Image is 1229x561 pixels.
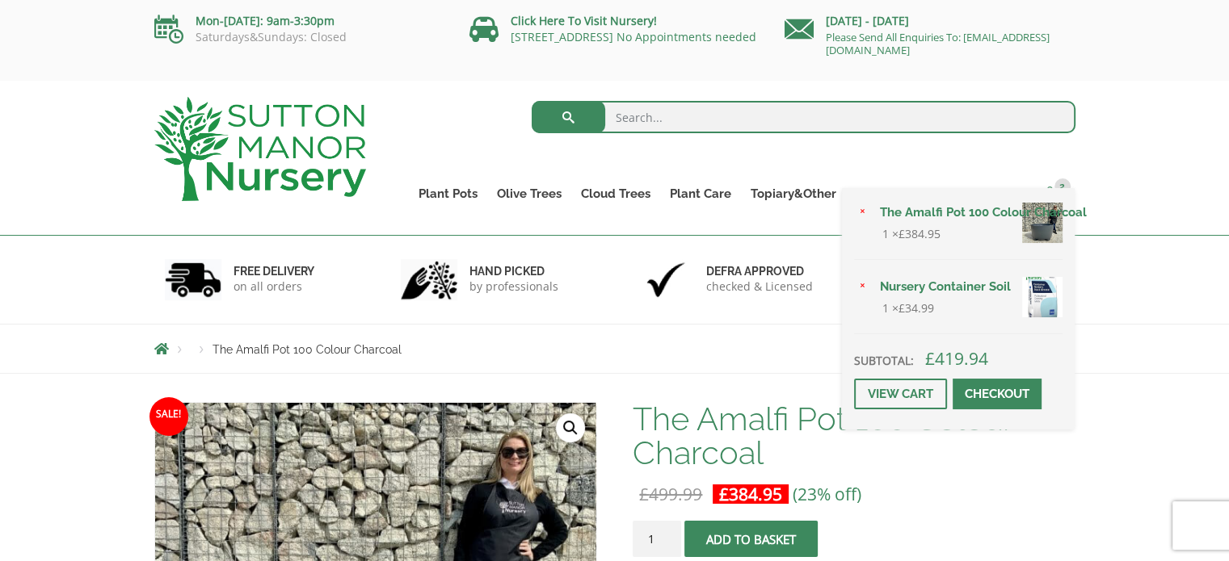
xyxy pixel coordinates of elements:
[469,278,558,295] p: by professionals
[899,300,934,316] bdi: 34.99
[154,97,366,201] img: logo
[882,299,934,318] span: 1 ×
[401,259,457,300] img: 2.jpg
[409,182,487,205] a: Plant Pots
[925,347,988,370] bdi: 419.94
[793,483,861,505] span: (23% off)
[870,200,1063,224] a: The Amalfi Pot 100 Colour Charcoal
[154,31,445,44] p: Saturdays&Sundays: Closed
[154,11,445,31] p: Mon-[DATE]: 9am-3:30pm
[953,379,1042,409] a: Checkout
[511,13,657,28] a: Click Here To Visit Nursery!
[706,264,813,278] h6: Defra approved
[1022,203,1063,243] img: The Amalfi Pot 100 Colour Charcoal
[633,402,1075,470] h1: The Amalfi Pot 100 Colour Charcoal
[1022,277,1063,317] img: Nursery Container Soil
[638,259,694,300] img: 3.jpg
[741,182,846,205] a: Topiary&Other
[633,521,681,557] input: Product quantity
[571,182,660,205] a: Cloud Trees
[854,204,872,222] a: Remove The Amalfi Pot 100 Colour Charcoal from basket
[639,483,702,505] bdi: 499.99
[684,521,818,557] button: Add to basket
[899,226,941,241] bdi: 384.95
[899,226,905,241] span: £
[706,278,813,295] p: checked & Licensed
[165,259,221,300] img: 1.jpg
[854,353,914,368] strong: Subtotal:
[639,483,649,505] span: £
[826,30,1050,57] a: Please Send All Enquiries To: [EMAIL_ADDRESS][DOMAIN_NAME]
[154,342,1075,355] nav: Breadcrumbs
[719,483,782,505] bdi: 384.95
[234,278,314,295] p: on all orders
[846,182,901,205] a: About
[660,182,741,205] a: Plant Care
[532,101,1075,133] input: Search...
[854,278,872,296] a: Remove Nursery Container Soil from basket
[487,182,571,205] a: Olive Trees
[556,413,585,442] a: View full-screen image gallery
[870,274,1063,299] a: Nursery Container Soil
[785,11,1075,31] p: [DATE] - [DATE]
[213,343,402,356] span: The Amalfi Pot 100 Colour Charcoal
[899,300,905,316] span: £
[1034,182,1075,205] a: 2
[882,224,941,244] span: 1 ×
[234,264,314,278] h6: FREE DELIVERY
[511,29,756,44] a: [STREET_ADDRESS] No Appointments needed
[719,483,729,505] span: £
[901,182,969,205] a: Delivery
[969,182,1034,205] a: Contact
[925,347,935,370] span: £
[1054,178,1071,195] span: 2
[469,264,558,278] h6: hand picked
[854,379,947,409] a: View cart
[149,397,188,436] span: Sale!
